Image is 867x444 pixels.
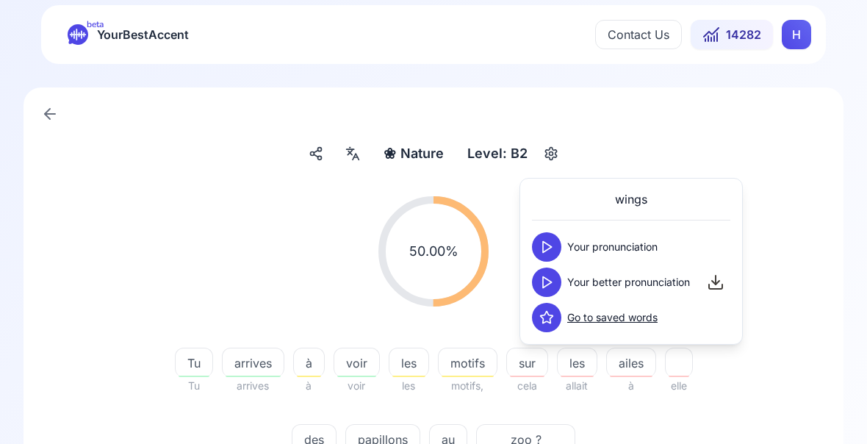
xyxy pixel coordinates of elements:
button: Tu [175,348,213,377]
span: arrives [222,377,284,395]
span: les [558,354,597,372]
span: sur [507,354,547,372]
span: Tu [175,377,213,395]
span: voir [334,354,379,372]
span: 14282 [726,26,761,43]
span: elle [665,377,693,395]
span: motifs [439,354,497,372]
a: betaYourBestAccent [56,24,201,45]
div: Level: B2 [461,140,533,167]
button: voir [334,348,380,377]
button: motifs [438,348,497,377]
span: Your pronunciation [567,240,658,254]
button: Level: B2 [461,140,563,167]
span: Tu [176,354,212,372]
span: voir [334,377,380,395]
button: ailes [606,348,656,377]
span: ailes [607,354,655,372]
span: YourBestAccent [97,24,189,45]
button: les [557,348,597,377]
button: Contact Us [595,20,682,49]
span: cela [506,377,548,395]
button: arrives [222,348,284,377]
button: sur [506,348,548,377]
span: Nature [400,143,444,164]
button: 14282 [691,20,773,49]
button: ❀Nature [378,140,450,167]
a: Go to saved words [567,310,658,325]
span: les [389,354,428,372]
span: à [606,377,656,395]
span: arrives [223,354,284,372]
button: à [293,348,325,377]
span: motifs, [438,377,497,395]
span: à [293,377,325,395]
span: Your better pronunciation [567,275,690,290]
span: ❀ [384,143,396,164]
span: 50.00 % [409,241,458,262]
div: H [782,20,811,49]
span: beta [87,18,104,30]
span: les [389,377,429,395]
span: allait [557,377,597,395]
button: HH [782,20,811,49]
span: wings [615,190,647,208]
button: les [389,348,429,377]
span: à [294,354,324,372]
